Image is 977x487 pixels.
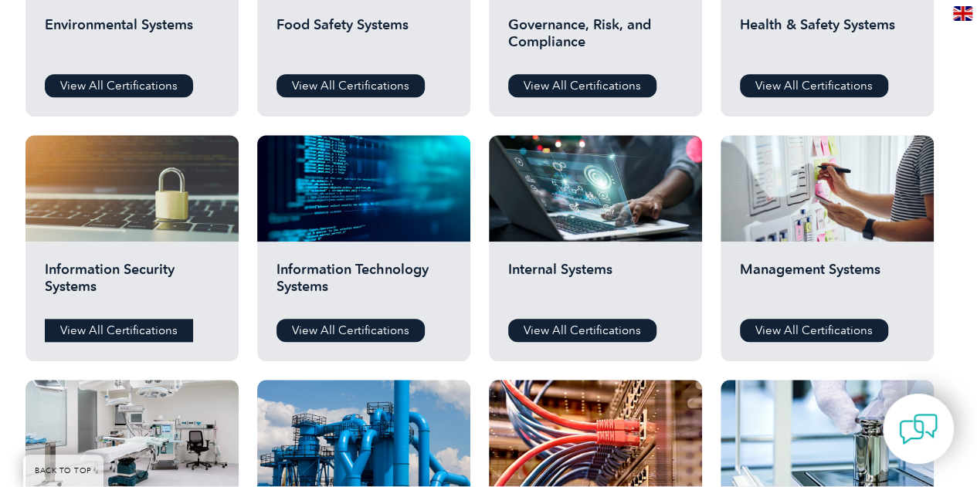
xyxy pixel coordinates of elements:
a: View All Certifications [276,74,425,97]
a: BACK TO TOP [23,455,103,487]
a: View All Certifications [508,319,656,342]
h2: Internal Systems [508,261,683,307]
a: View All Certifications [45,319,193,342]
h2: Management Systems [740,261,914,307]
a: View All Certifications [276,319,425,342]
h2: Information Technology Systems [276,261,451,307]
img: en [953,6,972,21]
h2: Governance, Risk, and Compliance [508,16,683,63]
a: View All Certifications [508,74,656,97]
a: View All Certifications [740,74,888,97]
h2: Health & Safety Systems [740,16,914,63]
img: contact-chat.png [899,410,938,448]
a: View All Certifications [45,74,193,97]
h2: Food Safety Systems [276,16,451,63]
h2: Environmental Systems [45,16,219,63]
a: View All Certifications [740,319,888,342]
h2: Information Security Systems [45,261,219,307]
